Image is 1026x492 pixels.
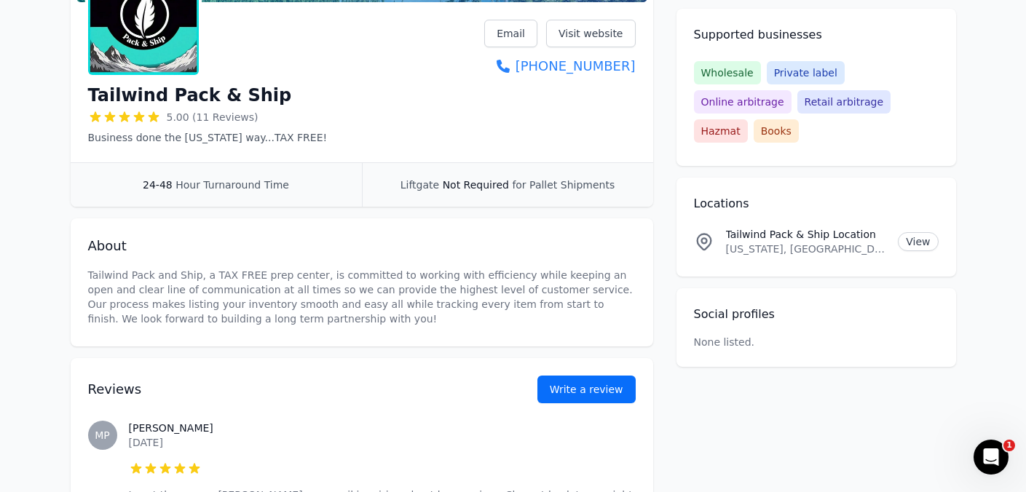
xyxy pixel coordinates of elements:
h2: Locations [694,195,939,213]
span: for Pallet Shipments [512,179,615,191]
span: Online arbitrage [694,90,792,114]
h2: About [88,236,636,256]
time: [DATE] [129,437,163,448]
span: 1 [1003,440,1015,451]
iframe: Intercom live chat [974,440,1009,475]
h1: Tailwind Pack & Ship [88,84,292,107]
span: Liftgate [400,179,439,191]
p: Tailwind Pack and Ship, a TAX FREE prep center, is committed to working with efficiency while kee... [88,268,636,326]
span: Private label [767,61,845,84]
span: Retail arbitrage [797,90,891,114]
h2: Social profiles [694,306,939,323]
span: Hour Turnaround Time [175,179,289,191]
span: Wholesale [694,61,761,84]
h2: Supported businesses [694,26,939,44]
button: Write a review [537,376,636,403]
span: Books [754,119,799,143]
a: Email [484,20,537,47]
h2: Reviews [88,379,491,400]
p: Tailwind Pack & Ship Location [726,227,887,242]
p: Business done the [US_STATE] way...TAX FREE! [88,130,328,145]
p: [US_STATE], [GEOGRAPHIC_DATA] [726,242,887,256]
p: None listed. [694,335,755,349]
h3: [PERSON_NAME] [129,421,636,435]
span: MP [95,430,110,440]
span: 24-48 [143,179,173,191]
a: View [898,232,938,251]
a: Visit website [546,20,636,47]
span: Hazmat [694,119,748,143]
span: 5.00 (11 Reviews) [167,110,259,124]
a: [PHONE_NUMBER] [484,56,635,76]
span: Not Required [443,179,509,191]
